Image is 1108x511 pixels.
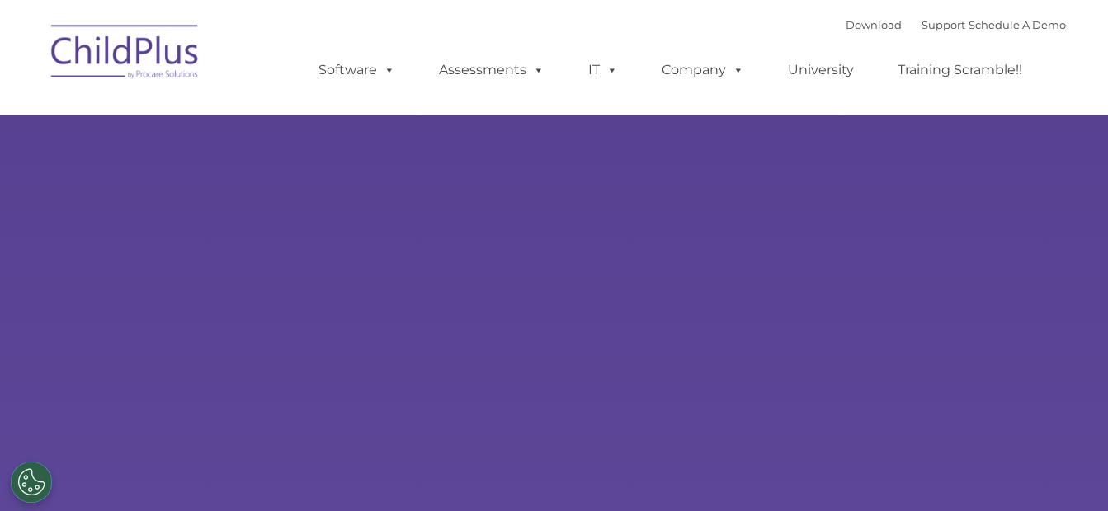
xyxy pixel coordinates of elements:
[11,462,52,503] button: Cookies Settings
[846,18,902,31] a: Download
[422,54,561,87] a: Assessments
[846,18,1066,31] font: |
[969,18,1066,31] a: Schedule A Demo
[771,54,870,87] a: University
[572,54,634,87] a: IT
[302,54,412,87] a: Software
[645,54,761,87] a: Company
[922,18,965,31] a: Support
[43,13,208,96] img: ChildPlus by Procare Solutions
[881,54,1039,87] a: Training Scramble!!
